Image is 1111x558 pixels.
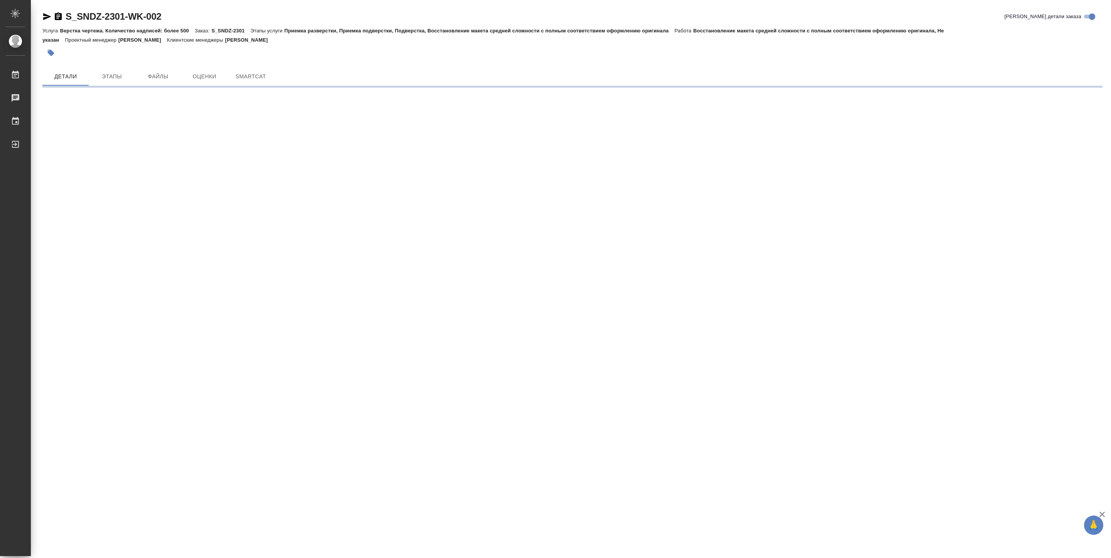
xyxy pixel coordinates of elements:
[232,72,269,81] span: SmartCat
[167,37,225,43] p: Клиентские менеджеры
[65,37,118,43] p: Проектный менеджер
[1087,517,1100,533] span: 🙏
[93,72,130,81] span: Этапы
[118,37,167,43] p: [PERSON_NAME]
[140,72,177,81] span: Файлы
[42,44,59,61] button: Добавить тэг
[60,28,194,34] p: Верстка чертежа. Количество надписей: более 500
[250,28,284,34] p: Этапы услуги
[42,12,52,21] button: Скопировать ссылку для ЯМессенджера
[284,28,674,34] p: Приемка разверстки, Приемка подверстки, Подверстка, Восстановление макета средней сложности с пол...
[186,72,223,81] span: Оценки
[195,28,211,34] p: Заказ:
[66,11,161,22] a: S_SNDZ-2301-WK-002
[47,72,84,81] span: Детали
[674,28,693,34] p: Работа
[211,28,250,34] p: S_SNDZ-2301
[1005,13,1081,20] span: [PERSON_NAME] детали заказа
[54,12,63,21] button: Скопировать ссылку
[42,28,60,34] p: Услуга
[1084,516,1103,535] button: 🙏
[225,37,274,43] p: [PERSON_NAME]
